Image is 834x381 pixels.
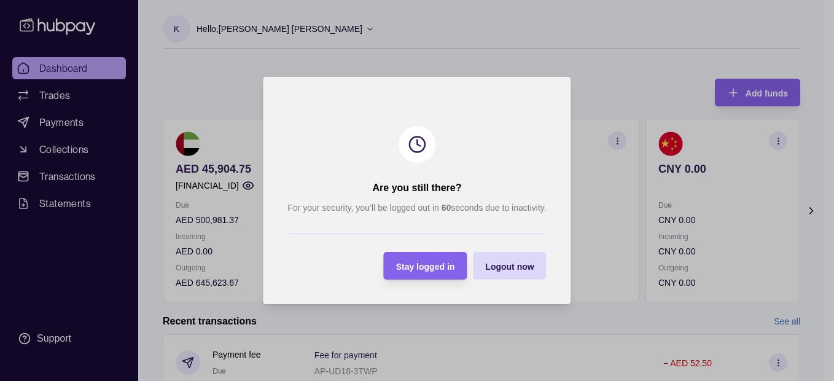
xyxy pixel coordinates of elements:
button: Stay logged in [384,252,467,280]
button: Logout now [473,252,546,280]
span: Stay logged in [396,262,455,272]
span: Logout now [485,262,534,272]
p: For your security, you’ll be logged out in seconds due to inactivity. [287,201,546,214]
h2: Are you still there? [373,181,462,195]
strong: 60 [442,203,451,213]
